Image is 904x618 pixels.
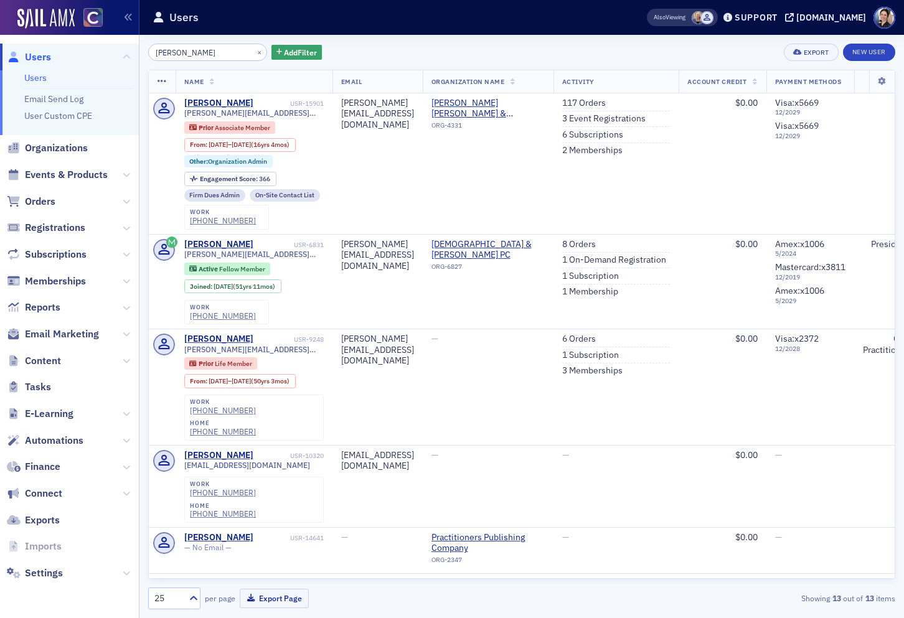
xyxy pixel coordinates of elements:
[431,98,545,119] span: Kundinger Corder & Montoya PC
[25,168,108,182] span: Events & Products
[562,77,595,86] span: Activity
[562,334,596,345] a: 6 Orders
[654,13,666,21] div: Also
[7,327,99,341] a: Email Marketing
[775,120,819,131] span: Visa : x5669
[205,592,235,604] label: per page
[214,282,233,291] span: [DATE]
[775,77,842,86] span: Payment Methods
[7,513,60,527] a: Exports
[796,12,866,23] div: [DOMAIN_NAME]
[562,531,569,543] span: —
[25,434,83,447] span: Automations
[184,77,204,86] span: Name
[775,108,845,116] span: 12 / 2029
[775,297,845,305] span: 5 / 2029
[190,311,256,321] a: [PHONE_NUMBER]
[189,157,267,166] a: Other:Organization Admin
[7,566,63,580] a: Settings
[184,461,310,470] span: [EMAIL_ADDRESS][DOMAIN_NAME]
[863,592,876,604] strong: 13
[562,145,623,156] a: 2 Memberships
[25,221,85,235] span: Registrations
[562,365,623,377] a: 3 Memberships
[7,380,51,394] a: Tasks
[341,450,414,472] div: [EMAIL_ADDRESS][DOMAIN_NAME]
[184,108,324,118] span: [PERSON_NAME][EMAIL_ADDRESS][DOMAIN_NAME]
[25,540,62,553] span: Imports
[775,250,845,258] span: 5 / 2024
[199,359,215,368] span: Prior
[431,333,438,344] span: —
[775,238,824,250] span: Amex : x1006
[7,50,51,64] a: Users
[7,460,60,474] a: Finance
[250,189,320,202] div: On-Site Contact List
[190,216,256,225] div: [PHONE_NUMBER]
[240,589,309,608] button: Export Page
[189,123,270,131] a: Prior Associate Member
[775,273,845,281] span: 12 / 2019
[232,377,251,385] span: [DATE]
[341,239,414,272] div: [PERSON_NAME][EMAIL_ADDRESS][DOMAIN_NAME]
[7,354,61,368] a: Content
[25,50,51,64] span: Users
[184,450,253,461] a: [PERSON_NAME]
[255,534,324,542] div: USR-14641
[735,531,758,543] span: $0.00
[189,157,208,166] span: Other :
[17,9,75,29] a: SailAMX
[735,449,758,461] span: $0.00
[219,265,265,273] span: Fellow Member
[562,239,596,250] a: 8 Orders
[184,578,253,589] a: [PERSON_NAME]
[184,334,253,345] a: [PERSON_NAME]
[655,592,895,604] div: Showing out of items
[735,12,778,23] div: Support
[7,221,85,235] a: Registrations
[190,509,256,518] div: [PHONE_NUMBER]
[190,480,256,488] div: work
[83,8,103,27] img: SailAMX
[25,513,60,527] span: Exports
[804,49,829,56] div: Export
[184,239,253,250] a: [PERSON_NAME]
[25,141,88,155] span: Organizations
[24,110,92,121] a: User Custom CPE
[7,407,73,421] a: E-Learning
[775,132,845,140] span: 12 / 2029
[184,155,273,167] div: Other:
[775,449,782,461] span: —
[184,532,253,543] a: [PERSON_NAME]
[562,286,618,297] a: 1 Membership
[843,44,895,61] a: New User
[255,100,324,108] div: USR-15901
[7,301,60,314] a: Reports
[735,578,758,589] span: $0.00
[184,98,253,109] a: [PERSON_NAME]
[25,327,99,341] span: Email Marketing
[255,335,324,344] div: USR-9248
[184,357,258,370] div: Prior: Prior: Life Member
[431,532,545,554] a: Practitioners Publishing Company
[189,360,252,368] a: Prior Life Member
[431,449,438,461] span: —
[830,592,843,604] strong: 13
[7,195,55,208] a: Orders
[785,13,870,22] button: [DOMAIN_NAME]
[232,140,251,149] span: [DATE]
[25,487,62,500] span: Connect
[7,248,87,261] a: Subscriptions
[199,265,219,273] span: Active
[341,77,362,86] span: Email
[562,271,619,282] a: 1 Subscription
[184,189,246,202] div: Firm Dues Admin
[209,377,228,385] span: [DATE]
[255,241,324,249] div: USR-6831
[190,141,209,149] span: From :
